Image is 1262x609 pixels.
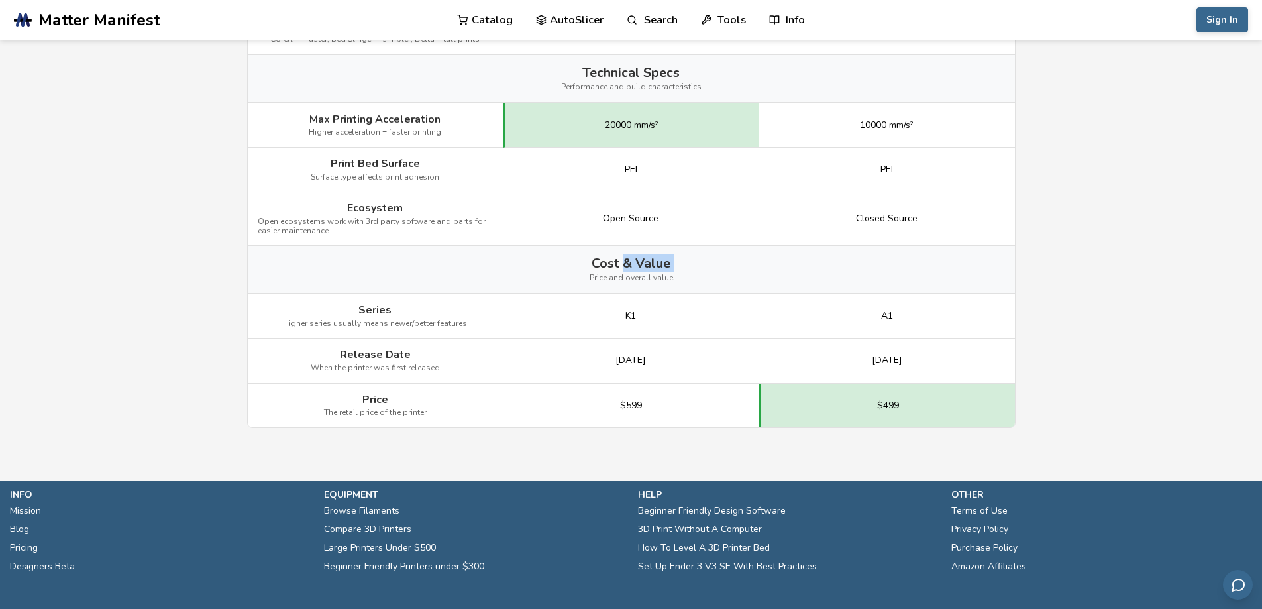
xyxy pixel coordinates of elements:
span: The retail price of the printer [324,408,427,417]
a: Compare 3D Printers [324,520,411,539]
a: Large Printers Under $500 [324,539,436,557]
span: A1 [881,311,893,321]
span: PEI [625,164,637,175]
span: Open Source [603,213,658,224]
span: Release Date [340,349,411,360]
span: Matter Manifest [38,11,160,29]
a: Blog [10,520,29,539]
a: Set Up Ender 3 V3 SE With Best Practices [638,557,817,576]
span: Max Printing Acceleration [309,113,441,125]
a: Beginner Friendly Printers under $300 [324,557,484,576]
button: Send feedback via email [1223,570,1253,600]
span: Surface type affects print adhesion [311,173,439,182]
span: Series [358,304,392,316]
span: Higher series usually means newer/better features [283,319,467,329]
span: CoreXY = faster, Bed Slinger = simpler, Delta = tall prints [270,35,480,44]
a: Privacy Policy [951,520,1008,539]
span: [DATE] [872,355,902,366]
p: equipment [324,488,625,502]
a: How To Level A 3D Printer Bed [638,539,770,557]
a: Browse Filaments [324,502,399,520]
span: K1 [625,311,636,321]
span: [DATE] [615,355,646,366]
a: Amazon Affiliates [951,557,1026,576]
span: 20000 mm/s² [605,120,658,131]
p: info [10,488,311,502]
span: Price and overall value [590,274,673,283]
p: help [638,488,939,502]
span: Higher acceleration = faster printing [309,128,441,137]
span: Open ecosystems work with 3rd party software and parts for easier maintenance [258,217,493,236]
a: 3D Print Without A Computer [638,520,762,539]
button: Sign In [1196,7,1248,32]
span: 10000 mm/s² [860,120,914,131]
a: Pricing [10,539,38,557]
a: Designers Beta [10,557,75,576]
a: Beginner Friendly Design Software [638,502,786,520]
span: Performance and build characteristics [561,83,702,92]
span: $499 [877,400,899,411]
a: Mission [10,502,41,520]
span: PEI [880,164,893,175]
span: Technical Specs [582,65,680,80]
span: $599 [620,400,642,411]
span: Closed Source [856,213,918,224]
span: Print Bed Surface [331,158,420,170]
a: Terms of Use [951,502,1008,520]
span: Price [362,394,388,406]
span: Ecosystem [347,202,403,214]
span: When the printer was first released [311,364,440,373]
a: Purchase Policy [951,539,1018,557]
p: other [951,488,1252,502]
span: Cost & Value [592,256,670,271]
